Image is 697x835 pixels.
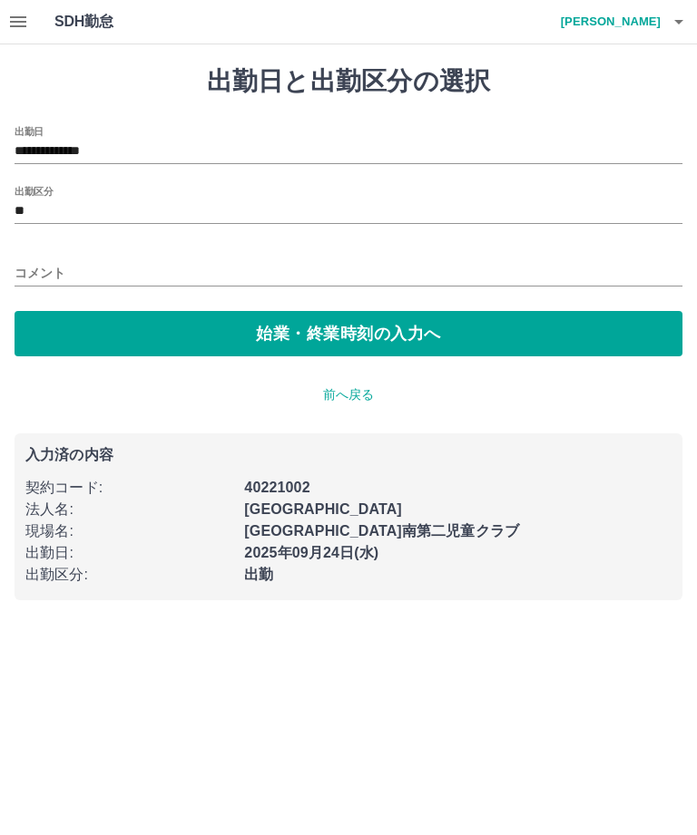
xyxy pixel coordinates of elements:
p: 法人名 : [25,499,233,520]
b: [GEOGRAPHIC_DATA] [244,501,402,517]
label: 出勤日 [15,124,44,138]
b: 2025年09月24日(水) [244,545,378,560]
label: 出勤区分 [15,184,53,198]
p: 出勤区分 : [25,564,233,586]
b: [GEOGRAPHIC_DATA]南第二児童クラブ [244,523,519,539]
h1: 出勤日と出勤区分の選択 [15,66,682,97]
p: 現場名 : [25,520,233,542]
button: 始業・終業時刻の入力へ [15,311,682,356]
p: 入力済の内容 [25,448,672,462]
b: 40221002 [244,480,309,495]
p: 出勤日 : [25,542,233,564]
p: 契約コード : [25,477,233,499]
p: 前へ戻る [15,385,682,404]
b: 出勤 [244,567,273,582]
